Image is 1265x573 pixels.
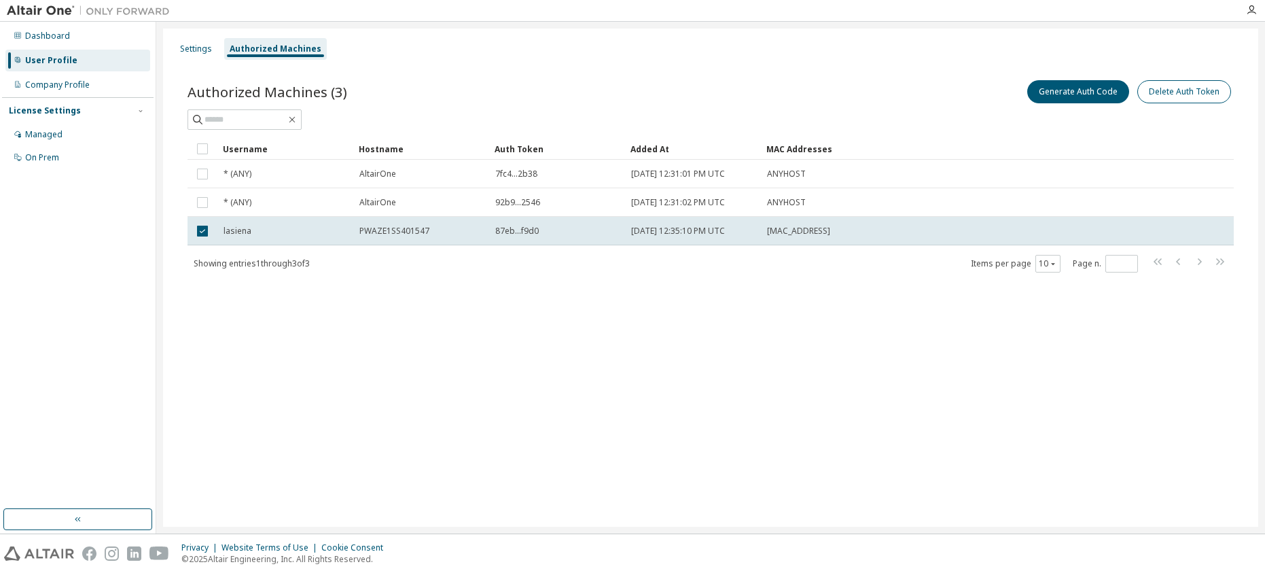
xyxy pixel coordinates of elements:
div: Auth Token [495,138,620,160]
p: © 2025 Altair Engineering, Inc. All Rights Reserved. [181,553,391,565]
div: On Prem [25,152,59,163]
div: Cookie Consent [321,542,391,553]
button: 10 [1039,258,1057,269]
div: Settings [180,44,212,54]
div: Authorized Machines [230,44,321,54]
div: Username [223,138,348,160]
div: Hostname [359,138,484,160]
div: License Settings [9,105,81,116]
button: Delete Auth Token [1137,80,1231,103]
div: Dashboard [25,31,70,41]
div: Managed [25,129,63,140]
img: linkedin.svg [127,546,141,561]
img: facebook.svg [82,546,96,561]
span: * (ANY) [224,197,251,208]
span: [MAC_ADDRESS] [767,226,830,237]
button: Generate Auth Code [1027,80,1129,103]
span: [DATE] 12:31:01 PM UTC [631,169,725,179]
span: Page n. [1073,255,1138,273]
span: ANYHOST [767,197,806,208]
span: [DATE] 12:31:02 PM UTC [631,197,725,208]
span: [DATE] 12:35:10 PM UTC [631,226,725,237]
img: youtube.svg [149,546,169,561]
span: Authorized Machines (3) [188,82,347,101]
span: PWAZE1SS401547 [359,226,429,237]
span: Items per page [971,255,1061,273]
span: ANYHOST [767,169,806,179]
span: * (ANY) [224,169,251,179]
span: Showing entries 1 through 3 of 3 [194,258,310,269]
span: 7fc4...2b38 [495,169,537,179]
img: instagram.svg [105,546,119,561]
span: 87eb...f9d0 [495,226,539,237]
div: Website Terms of Use [221,542,321,553]
div: Company Profile [25,80,90,90]
span: AltairOne [359,197,396,208]
div: MAC Addresses [766,138,1091,160]
img: altair_logo.svg [4,546,74,561]
span: AltairOne [359,169,396,179]
img: Altair One [7,4,177,18]
span: 92b9...2546 [495,197,540,208]
div: User Profile [25,55,77,66]
div: Added At [630,138,755,160]
span: lasiena [224,226,251,237]
div: Privacy [181,542,221,553]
